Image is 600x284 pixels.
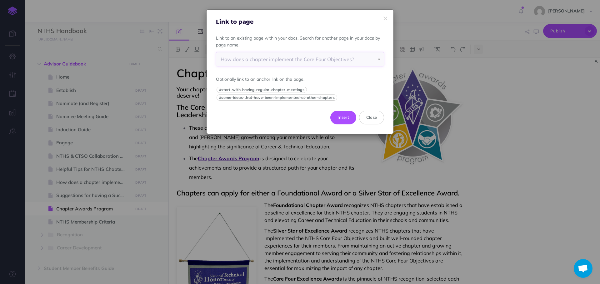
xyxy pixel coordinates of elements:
[216,52,384,66] span: Advisor guidebook > How does a chapter implement the Core Four Objectives?
[216,52,384,66] span: Advisor guidebook > How does a chapter implement the Core Four Objectives?
[330,111,356,124] button: Insert
[221,52,379,66] div: How does a chapter implement the Core Four Objectives?
[217,87,307,93] button: #start-with-having-regular-chapter-meetings
[216,19,384,25] h4: Link to page
[359,111,384,124] button: Close
[216,35,384,49] p: Link to an existing page within your docs. Search for another page in your docs by page name.
[216,76,384,83] p: Optionally link to an anchor link on the page.
[574,259,592,278] a: Open chat
[217,94,337,101] button: #some-ideas-that-have-been-implemented-at-other-chapters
